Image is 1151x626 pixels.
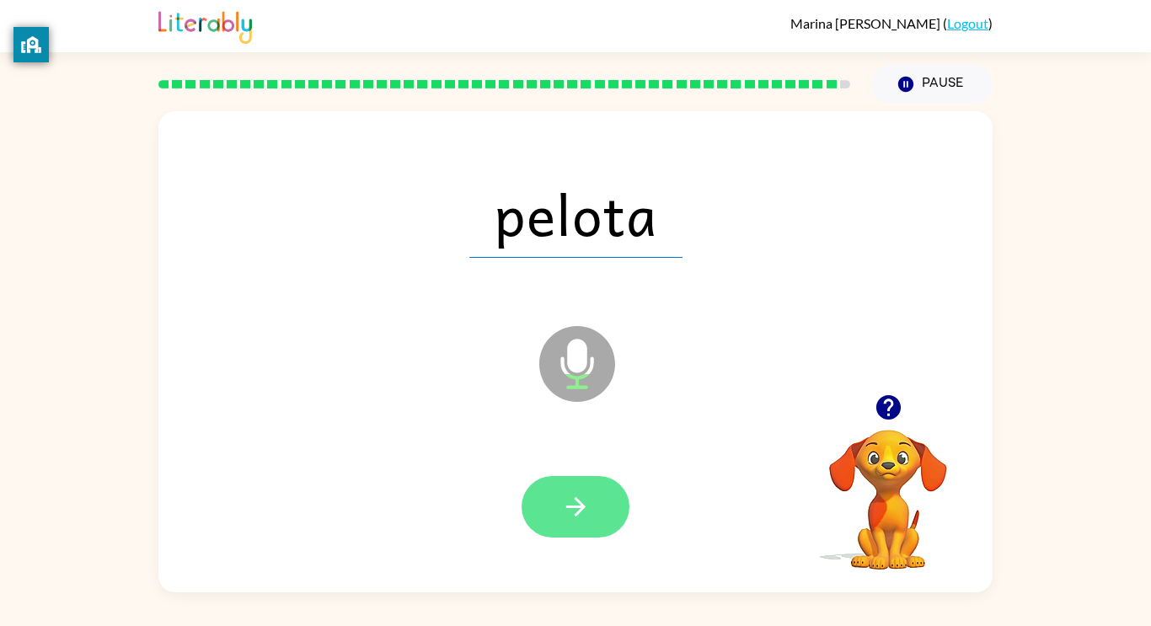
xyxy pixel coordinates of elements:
[158,7,252,44] img: Literably
[469,170,683,258] span: pelota
[870,65,993,104] button: Pause
[790,15,993,31] div: ( )
[13,27,49,62] button: privacy banner
[804,404,972,572] video: Your browser must support playing .mp4 files to use Literably. Please try using another browser.
[947,15,988,31] a: Logout
[790,15,943,31] span: Marina [PERSON_NAME]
